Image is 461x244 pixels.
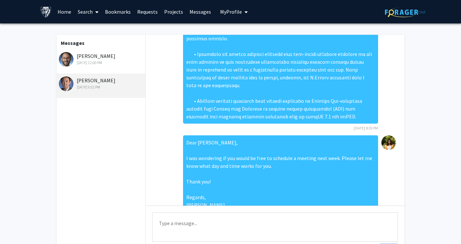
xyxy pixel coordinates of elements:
[59,60,144,66] div: [DATE] 12:00 PM
[59,52,73,67] img: Jeffrey Tornheim
[59,84,144,90] div: [DATE] 5:52 PM
[152,212,398,242] textarea: Message
[354,126,378,130] span: [DATE] 8:03 PM
[59,76,73,91] img: Jonathan Ling
[134,0,161,23] a: Requests
[74,0,102,23] a: Search
[59,52,144,66] div: [PERSON_NAME]
[5,215,28,239] iframe: Chat
[161,0,186,23] a: Projects
[381,135,396,150] img: Richa Kakde
[40,6,52,18] img: Johns Hopkins University Logo
[186,0,214,23] a: Messages
[54,0,74,23] a: Home
[59,76,144,90] div: [PERSON_NAME]
[102,0,134,23] a: Bookmarks
[385,7,426,17] img: ForagerOne Logo
[183,135,378,212] div: Dear [PERSON_NAME], I was wondering if you would be free to schedule a meeting next week. Please ...
[61,40,85,46] b: Messages
[220,8,242,15] span: My Profile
